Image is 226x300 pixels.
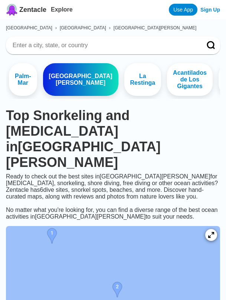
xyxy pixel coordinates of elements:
[114,25,197,30] a: [GEOGRAPHIC_DATA][PERSON_NAME]
[60,25,106,30] a: [GEOGRAPHIC_DATA]
[6,4,46,16] a: Zentacle logoZentacle
[19,6,46,14] span: Zentacle
[9,63,37,96] a: Palm-Mar
[43,63,118,96] a: [GEOGRAPHIC_DATA][PERSON_NAME]
[167,63,213,96] a: Acantilados de Los Gigantes
[6,25,52,30] a: [GEOGRAPHIC_DATA]
[51,6,73,13] a: Explore
[200,7,220,13] a: Sign Up
[169,4,197,16] a: Use App
[109,25,111,30] span: ›
[124,63,161,96] a: La Restinga
[6,108,220,170] h1: Top Snorkeling and [MEDICAL_DATA] in [GEOGRAPHIC_DATA][PERSON_NAME]
[12,42,196,49] input: Enter a city, state, or country
[55,25,57,30] span: ›
[6,4,18,16] img: Zentacle logo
